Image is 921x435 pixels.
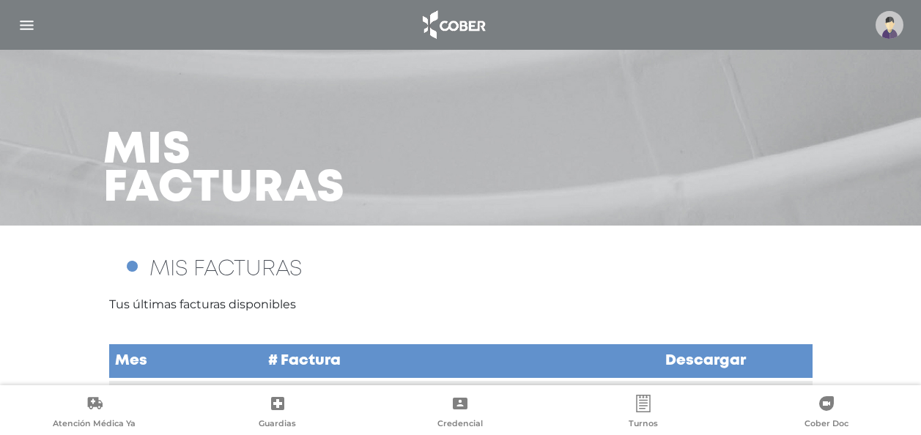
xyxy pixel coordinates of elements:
span: Atención Médica Ya [53,418,136,431]
h3: Mis facturas [103,132,345,208]
a: Turnos [552,395,735,432]
a: Credencial [369,395,552,432]
td: Mes [109,343,262,379]
td: FCB0005-00477920 [262,379,599,413]
a: Cober Doc [735,395,918,432]
span: Cober Doc [805,418,848,431]
span: Guardias [259,418,296,431]
p: Tus últimas facturas disponibles [109,296,813,313]
span: Credencial [437,418,483,431]
img: profile-placeholder.svg [876,11,903,39]
span: Turnos [629,418,658,431]
img: logo_cober_home-white.png [415,7,492,42]
td: 2025-09 [109,379,262,413]
img: Cober_menu-lines-white.svg [18,16,36,34]
a: Atención Médica Ya [3,395,186,432]
td: Descargar [599,343,812,379]
span: MIS FACTURAS [149,259,302,279]
td: # Factura [262,343,599,379]
a: Guardias [186,395,369,432]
